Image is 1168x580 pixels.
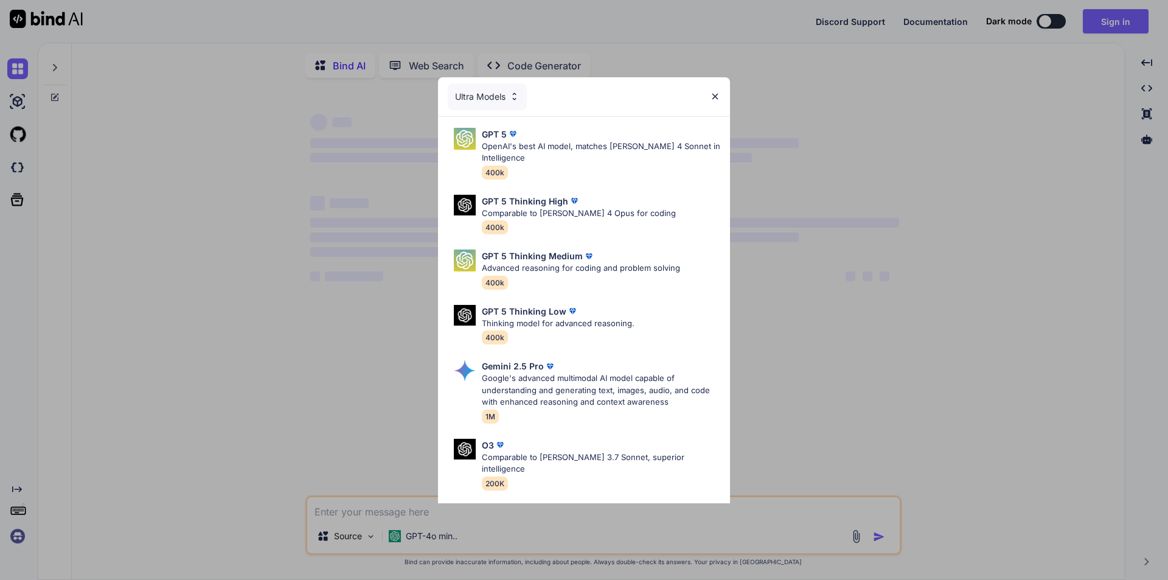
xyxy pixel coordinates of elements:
[454,250,476,271] img: Pick Models
[454,360,476,382] img: Pick Models
[482,439,494,452] p: O3
[710,91,720,102] img: close
[568,195,580,207] img: premium
[509,91,520,102] img: Pick Models
[482,330,508,344] span: 400k
[454,305,476,326] img: Pick Models
[482,372,720,408] p: Google's advanced multimodal AI model capable of understanding and generating text, images, audio...
[482,166,508,180] span: 400k
[454,128,476,150] img: Pick Models
[482,452,720,475] p: Comparable to [PERSON_NAME] 3.7 Sonnet, superior intelligence
[482,220,508,234] span: 400k
[544,360,556,372] img: premium
[482,262,680,274] p: Advanced reasoning for coding and problem solving
[482,318,634,330] p: Thinking model for advanced reasoning.
[482,208,676,220] p: Comparable to [PERSON_NAME] 4 Opus for coding
[454,439,476,460] img: Pick Models
[507,128,519,140] img: premium
[448,83,527,110] div: Ultra Models
[482,276,508,290] span: 400k
[482,195,568,208] p: GPT 5 Thinking High
[482,305,566,318] p: GPT 5 Thinking Low
[566,305,579,317] img: premium
[482,250,583,262] p: GPT 5 Thinking Medium
[482,128,507,141] p: GPT 5
[454,195,476,216] img: Pick Models
[482,360,544,372] p: Gemini 2.5 Pro
[482,410,499,424] span: 1M
[583,250,595,262] img: premium
[482,477,508,491] span: 200K
[494,439,506,451] img: premium
[482,141,720,164] p: OpenAI's best AI model, matches [PERSON_NAME] 4 Sonnet in Intelligence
